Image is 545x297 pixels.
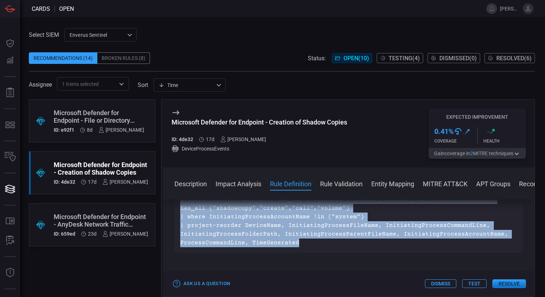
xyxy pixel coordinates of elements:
label: Select SIEM [29,31,59,38]
button: Rule Catalog [1,213,19,230]
button: Description [174,179,207,188]
button: APT Groups [476,179,510,188]
span: Sep 02, 2025 11:50 AM [206,136,214,142]
button: Test [462,279,487,288]
button: Detections [1,52,19,69]
div: Microsoft Defender for Endpoint - Creation of Shadow Copies [54,161,148,176]
button: MITRE - Detection Posture [1,116,19,134]
button: Testing(4) [377,53,423,63]
button: Cards [1,180,19,198]
button: MITRE ATT&CK [423,179,468,188]
span: [PERSON_NAME].[PERSON_NAME] [500,6,520,12]
div: Microsoft Defender for Endpoint - Creation of Shadow Copies [172,118,347,126]
span: Cards [32,5,50,12]
div: [PERSON_NAME] [220,136,266,142]
span: Sep 02, 2025 11:50 AM [88,179,97,185]
div: Recommendations (14) [29,52,97,64]
span: Testing ( 4 ) [389,55,420,62]
div: DeviceProcessEvents [172,145,347,152]
button: Dismissed(0) [427,53,480,63]
button: Impact Analysis [216,179,261,188]
button: Open(10) [332,53,372,63]
div: [PERSON_NAME] [102,231,148,237]
div: Broken Rules (8) [97,52,150,64]
button: Entity Mapping [371,179,414,188]
span: open [59,5,74,12]
div: Coverage [434,139,477,144]
div: Microsoft Defender for Endpoint - File or Directory Discovery via "For" Loop [54,109,144,124]
h5: Expected Improvement [429,114,526,120]
button: Rule Definition [270,179,311,188]
p: Enverus Sentinel [70,31,125,39]
div: Health [483,139,526,144]
button: Reports [1,84,19,101]
button: Threat Intelligence [1,264,19,281]
label: sort [138,82,148,88]
p: DeviceProcessEvents | where ProcessCommandLine has_all ("vssadmin","create","shadow") or ProcessC... [180,187,517,247]
h5: ID: 659ed [54,231,75,237]
h5: ID: e92f1 [54,127,74,133]
button: Rule Validation [320,179,363,188]
button: Resolve [492,279,526,288]
h3: 0.41 % [434,127,454,136]
span: Aug 27, 2025 8:31 AM [88,231,97,237]
span: 2 [470,150,473,156]
h5: ID: 4de32 [172,136,193,142]
span: 1 Items selected [62,80,99,88]
button: Gaincoverage in2MITRE techniques [429,148,526,159]
span: Resolved ( 6 ) [496,55,532,62]
button: Dashboard [1,35,19,52]
h5: ID: 4de32 [54,179,75,185]
h3: Rule Validation [174,270,523,279]
span: Status: [308,55,326,62]
span: Sep 11, 2025 6:31 AM [87,127,93,133]
div: [PERSON_NAME] [98,127,144,133]
button: Open [116,79,127,89]
span: Assignee [29,81,52,88]
button: Ask Us a Question [172,278,232,289]
span: Open ( 10 ) [344,55,369,62]
button: Inventory [1,148,19,166]
button: Dismiss [425,279,456,288]
div: Microsoft Defender for Endpoint - AnyDesk Network Traffic Detected [54,213,148,228]
span: Dismissed ( 0 ) [439,55,477,62]
div: [PERSON_NAME] [102,179,148,185]
button: Resolved(6) [484,53,535,63]
div: Time [159,82,214,89]
button: ALERT ANALYSIS [1,232,19,249]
